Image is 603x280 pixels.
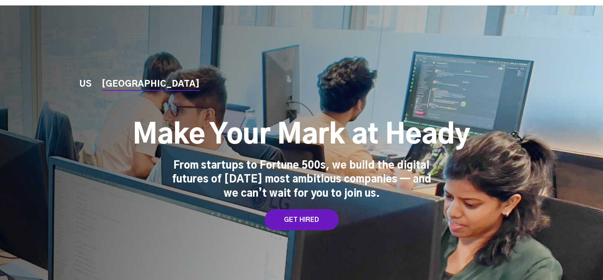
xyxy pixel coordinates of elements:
a: US [80,80,92,89]
h1: Make Your Mark at Heady [133,119,470,152]
a: [GEOGRAPHIC_DATA] [102,80,200,89]
a: GET HIRED [265,209,339,230]
div: From startups to Fortune 500s, we build the digital futures of [DATE] most ambitious companies — ... [172,159,431,201]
